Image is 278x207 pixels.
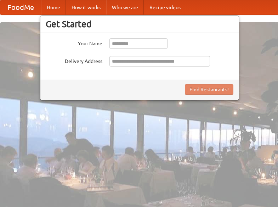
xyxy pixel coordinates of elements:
[106,0,144,15] a: Who we are
[41,0,66,15] a: Home
[66,0,106,15] a: How it works
[46,56,102,65] label: Delivery Address
[46,38,102,47] label: Your Name
[46,19,233,29] h3: Get Started
[0,0,41,15] a: FoodMe
[144,0,186,15] a: Recipe videos
[185,84,233,95] button: Find Restaurants!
